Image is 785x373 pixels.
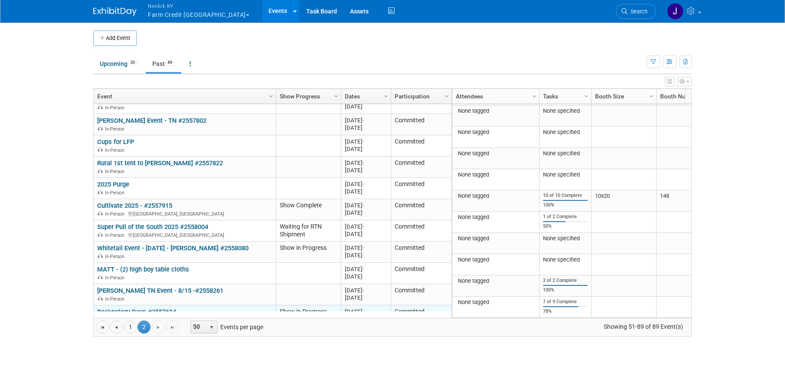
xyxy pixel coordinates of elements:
[165,59,175,66] span: 89
[98,254,103,258] img: In-Person Event
[98,275,103,279] img: In-Person Event
[363,308,364,315] span: -
[191,321,206,333] span: 50
[543,150,588,157] div: None specified
[456,299,536,306] div: None tagged
[105,190,127,196] span: In-Person
[595,89,651,104] a: Booth Size
[124,321,137,334] a: 1
[543,287,588,293] div: 100%
[97,287,223,294] a: [PERSON_NAME] TN Event - 8/15 -#2558261
[105,147,127,153] span: In-Person
[98,211,103,216] img: In-Person Event
[391,178,451,199] td: Committed
[98,126,103,131] img: In-Person Event
[276,305,341,327] td: Show in Progress
[363,287,364,294] span: -
[105,126,127,132] span: In-Person
[97,210,272,217] div: [GEOGRAPHIC_DATA], [GEOGRAPHIC_DATA]
[543,171,588,178] div: None specified
[456,171,536,178] div: None tagged
[345,308,387,315] div: [DATE]
[99,324,106,331] span: Go to the first page
[543,308,588,314] div: 78%
[97,244,249,252] a: Whitetail Event - [DATE] - [PERSON_NAME] #2558080
[333,93,340,100] span: Column Settings
[456,150,536,157] div: None tagged
[332,89,341,102] a: Column Settings
[97,231,272,239] div: [GEOGRAPHIC_DATA], [GEOGRAPHIC_DATA]
[180,321,272,334] span: Events per page
[391,199,451,220] td: Committed
[146,56,181,72] a: Past89
[363,266,364,272] span: -
[582,89,592,102] a: Column Settings
[152,321,165,334] a: Go to the next page
[543,223,588,229] div: 50%
[105,232,127,238] span: In-Person
[345,287,387,294] div: [DATE]
[98,232,103,237] img: In-Person Event
[166,321,179,334] a: Go to the last page
[267,89,276,102] a: Column Settings
[93,56,144,72] a: Upcoming20
[395,89,446,104] a: Participation
[105,169,127,174] span: In-Person
[96,321,109,334] a: Go to the first page
[97,202,172,209] a: Cultivate 2025 - #2557915
[345,159,387,167] div: [DATE]
[456,256,536,263] div: None tagged
[345,230,387,238] div: [DATE]
[97,308,176,316] a: Becknology Days #2557604
[128,59,137,66] span: 20
[105,105,127,111] span: In-Person
[391,305,451,327] td: Committed
[345,273,387,280] div: [DATE]
[543,129,588,136] div: None specified
[268,93,275,100] span: Column Settings
[105,275,127,281] span: In-Person
[155,324,162,331] span: Go to the next page
[531,93,538,100] span: Column Settings
[345,202,387,209] div: [DATE]
[98,169,103,173] img: In-Person Event
[98,296,103,301] img: In-Person Event
[543,278,588,284] div: 2 of 2 Complete
[456,89,533,104] a: Attendees
[105,296,127,302] span: In-Person
[363,245,364,251] span: -
[93,7,137,16] img: ExhibitDay
[345,223,387,230] div: [DATE]
[93,30,137,46] button: Add Event
[363,160,364,166] span: -
[345,167,387,174] div: [DATE]
[97,89,270,104] a: Event
[543,235,588,242] div: None specified
[456,193,536,200] div: None tagged
[543,256,588,263] div: None specified
[391,135,451,157] td: Committed
[97,265,189,273] a: MATT - (2) high boy table cloths
[345,188,387,195] div: [DATE]
[391,263,451,284] td: Committed
[616,4,656,19] a: Search
[543,202,588,208] div: 100%
[363,117,364,124] span: -
[98,147,103,152] img: In-Person Event
[583,93,590,100] span: Column Settings
[105,211,127,217] span: In-Person
[442,89,452,102] a: Column Settings
[345,265,387,273] div: [DATE]
[382,89,391,102] a: Column Settings
[345,124,387,131] div: [DATE]
[660,89,716,104] a: Booth Number
[443,93,450,100] span: Column Settings
[628,8,648,15] span: Search
[280,89,335,104] a: Show Progress
[345,252,387,259] div: [DATE]
[276,220,341,242] td: Waiting for RTN Shipment
[148,1,249,10] span: Nimlok KY
[456,235,536,242] div: None tagged
[97,117,206,124] a: [PERSON_NAME] Event - TN #2557802
[391,220,451,242] td: Committed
